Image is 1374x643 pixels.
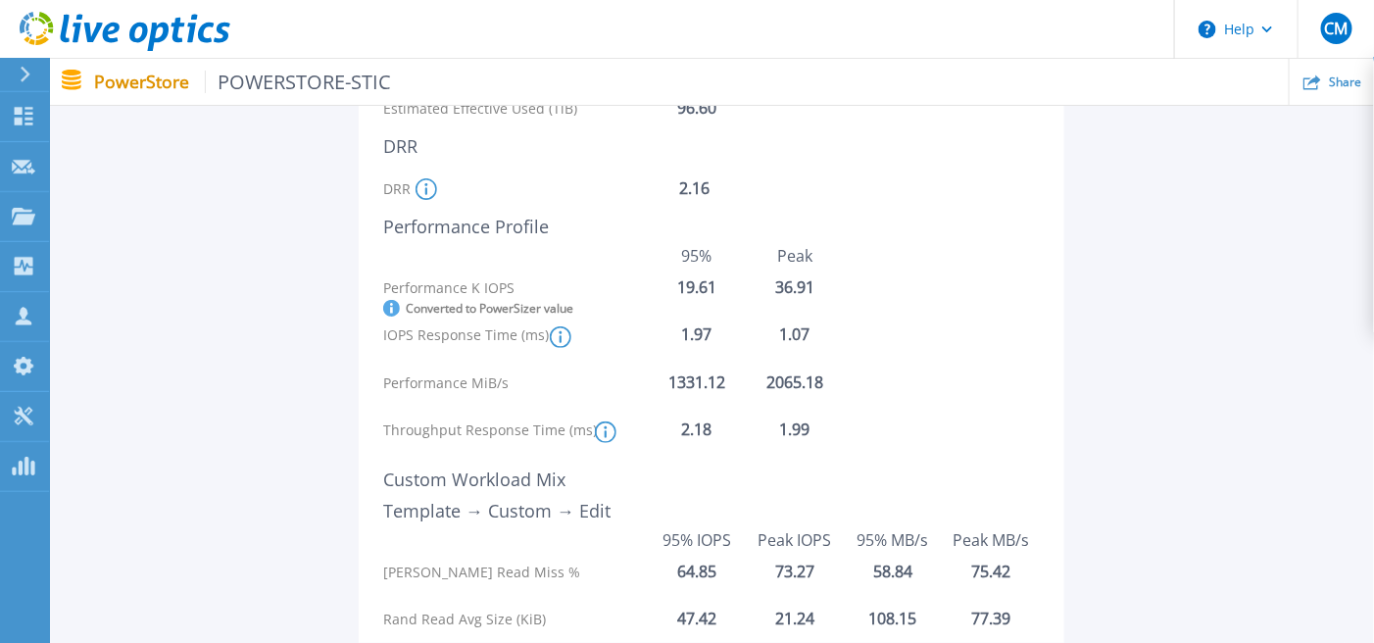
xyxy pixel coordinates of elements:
[383,469,961,490] div: Custom Workload Mix
[383,216,961,237] div: Performance Profile
[383,172,679,206] div: DRR
[383,135,961,157] div: DRR
[677,91,834,125] div: 96.60
[942,563,1040,580] div: 75.42
[648,278,746,296] div: 19.61
[746,610,844,627] div: 21.24
[383,300,648,317] div: Converted to PowerSizer value
[746,325,844,343] div: 1.07
[383,612,648,631] div: Rand Read Avg Size (KiB)
[648,373,746,391] div: 1331.12
[383,280,648,300] div: Performance K IOPS
[1329,76,1361,88] span: Share
[942,531,1040,549] div: Peak MB/s
[679,181,836,216] div: 2.16
[844,531,942,549] div: 95% MB/s
[844,563,942,580] div: 58.84
[383,565,648,584] div: [PERSON_NAME] Read Miss %
[746,247,844,265] div: Peak
[383,327,648,347] div: IOPS Response Time (ms)
[746,420,844,438] div: 1.99
[648,563,746,580] div: 64.85
[648,247,746,265] div: 95%
[942,610,1040,627] div: 77.39
[648,531,746,549] div: 95% IOPS
[383,500,961,521] div: Template → Custom → Edit
[648,610,746,627] div: 47.42
[383,375,648,395] div: Performance MiB/s
[746,278,844,296] div: 36.91
[205,71,392,93] span: POWERSTORE-STIC
[94,71,392,93] p: PowerStore
[383,91,677,125] div: Estimated Effective Used (TiB)
[746,531,844,549] div: Peak IOPS
[746,563,844,580] div: 73.27
[746,373,844,391] div: 2065.18
[383,422,648,442] div: Throughput Response Time (ms)
[844,610,942,627] div: 108.15
[1324,21,1348,36] span: CM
